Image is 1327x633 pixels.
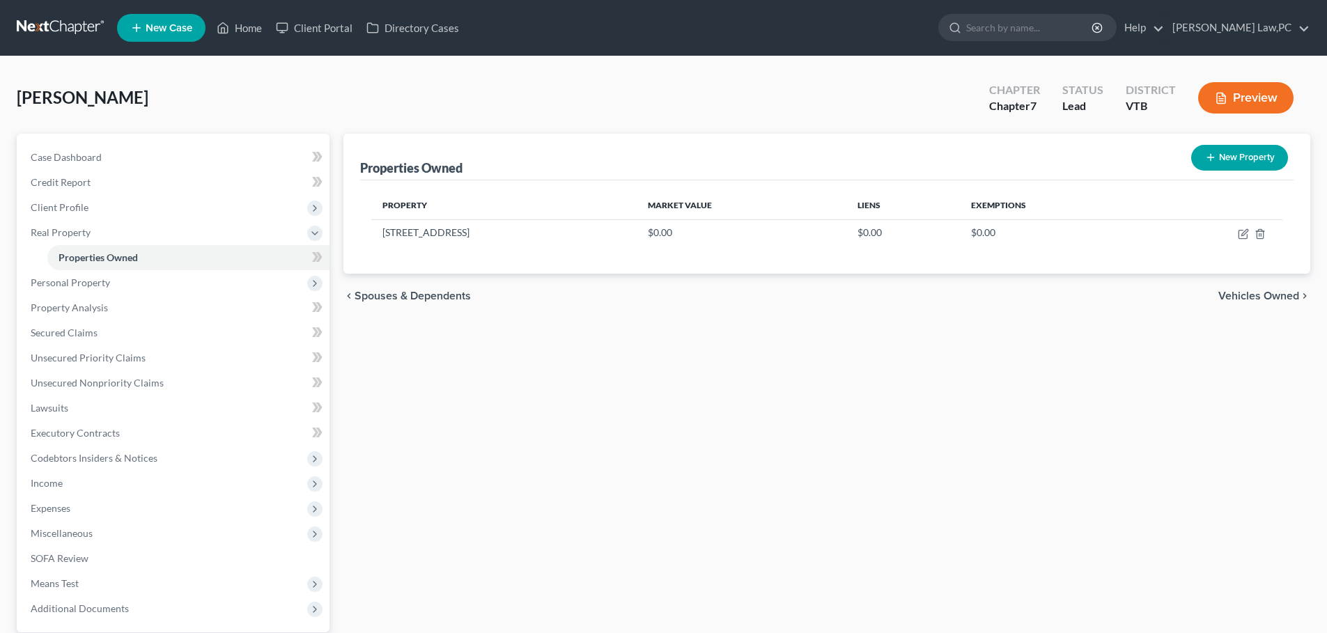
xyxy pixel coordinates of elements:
i: chevron_right [1299,290,1310,302]
a: Credit Report [20,170,329,195]
th: Exemptions [960,192,1147,219]
div: Lead [1062,98,1103,114]
span: Means Test [31,577,79,589]
td: $0.00 [846,219,960,246]
a: Help [1117,15,1164,40]
span: Miscellaneous [31,527,93,539]
span: Credit Report [31,176,91,188]
span: [PERSON_NAME] [17,87,148,107]
th: Market Value [637,192,846,219]
th: Property [371,192,637,219]
span: Unsecured Priority Claims [31,352,146,364]
div: VTB [1126,98,1176,114]
a: Properties Owned [47,245,329,270]
a: Executory Contracts [20,421,329,446]
div: Status [1062,82,1103,98]
span: Executory Contracts [31,427,120,439]
th: Liens [846,192,960,219]
span: Expenses [31,502,70,514]
div: Chapter [989,98,1040,114]
span: Vehicles Owned [1218,290,1299,302]
div: Properties Owned [360,159,463,176]
span: SOFA Review [31,552,88,564]
button: Vehicles Owned chevron_right [1218,290,1310,302]
span: Additional Documents [31,602,129,614]
button: chevron_left Spouses & Dependents [343,290,471,302]
a: Case Dashboard [20,145,329,170]
span: Codebtors Insiders & Notices [31,452,157,464]
span: New Case [146,23,192,33]
span: Unsecured Nonpriority Claims [31,377,164,389]
a: Client Portal [269,15,359,40]
span: Case Dashboard [31,151,102,163]
a: [PERSON_NAME] Law,PC [1165,15,1310,40]
a: Home [210,15,269,40]
span: Spouses & Dependents [355,290,471,302]
span: Client Profile [31,201,88,213]
div: District [1126,82,1176,98]
div: Chapter [989,82,1040,98]
span: Secured Claims [31,327,98,338]
a: Unsecured Priority Claims [20,345,329,370]
input: Search by name... [966,15,1094,40]
span: Personal Property [31,276,110,288]
a: Secured Claims [20,320,329,345]
a: Lawsuits [20,396,329,421]
a: Unsecured Nonpriority Claims [20,370,329,396]
td: $0.00 [637,219,846,246]
span: Income [31,477,63,489]
button: New Property [1191,145,1288,171]
span: Property Analysis [31,302,108,313]
a: Property Analysis [20,295,329,320]
td: $0.00 [960,219,1147,246]
a: Directory Cases [359,15,466,40]
button: Preview [1198,82,1294,114]
span: Real Property [31,226,91,238]
span: Lawsuits [31,402,68,414]
td: [STREET_ADDRESS] [371,219,637,246]
a: SOFA Review [20,546,329,571]
span: 7 [1030,99,1037,112]
i: chevron_left [343,290,355,302]
span: Properties Owned [59,251,138,263]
